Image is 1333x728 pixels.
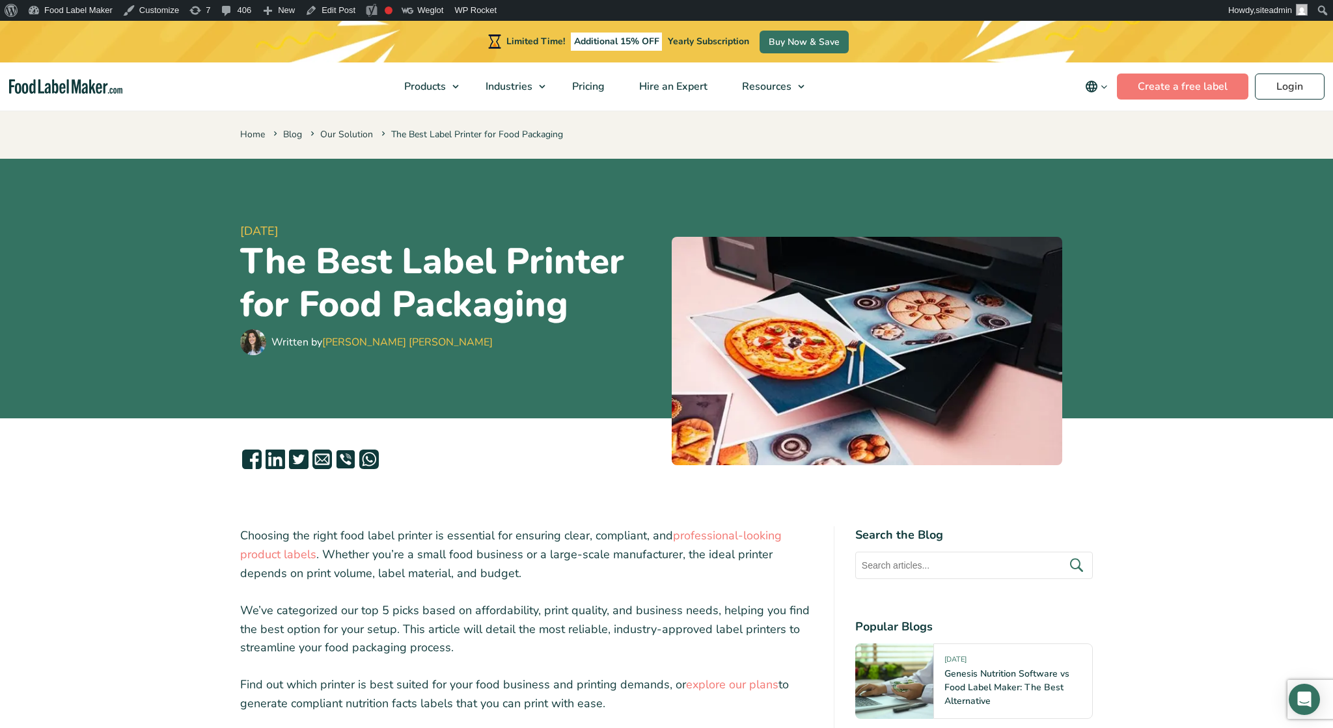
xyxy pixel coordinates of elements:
[944,654,967,669] span: [DATE]
[240,329,266,355] img: Maria Abi Hanna - Food Label Maker
[240,675,813,713] p: Find out which printer is best suited for your food business and printing demands, or to generate...
[240,601,813,657] p: We’ve categorized our top 5 picks based on affordability, print quality, and business needs, help...
[469,62,552,111] a: Industries
[1256,5,1292,15] span: siteadmin
[322,335,493,349] a: [PERSON_NAME] [PERSON_NAME]
[668,35,749,47] span: Yearly Subscription
[482,79,534,94] span: Industries
[506,35,565,47] span: Limited Time!
[400,79,447,94] span: Products
[1117,74,1248,100] a: Create a free label
[855,526,1093,544] h4: Search the Blog
[240,128,265,141] a: Home
[387,62,465,111] a: Products
[271,334,493,350] div: Written by
[240,526,813,582] p: Choosing the right food label printer is essential for ensuring clear, compliant, and . Whether y...
[944,667,1069,707] a: Genesis Nutrition Software vs Food Label Maker: The Best Alternative
[738,79,793,94] span: Resources
[855,618,1093,636] h4: Popular Blogs
[686,677,778,692] a: explore our plans
[635,79,709,94] span: Hire an Expert
[385,7,392,14] div: Focus keyphrase not set
[555,62,619,111] a: Pricing
[1289,684,1320,715] div: Open Intercom Messenger
[622,62,722,111] a: Hire an Expert
[760,31,849,53] a: Buy Now & Save
[240,240,661,326] h1: The Best Label Printer for Food Packaging
[320,128,373,141] a: Our Solution
[725,62,811,111] a: Resources
[855,552,1093,579] input: Search articles...
[240,222,661,240] span: [DATE]
[283,128,302,141] a: Blog
[379,128,563,141] span: The Best Label Printer for Food Packaging
[568,79,606,94] span: Pricing
[1255,74,1325,100] a: Login
[571,33,663,51] span: Additional 15% OFF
